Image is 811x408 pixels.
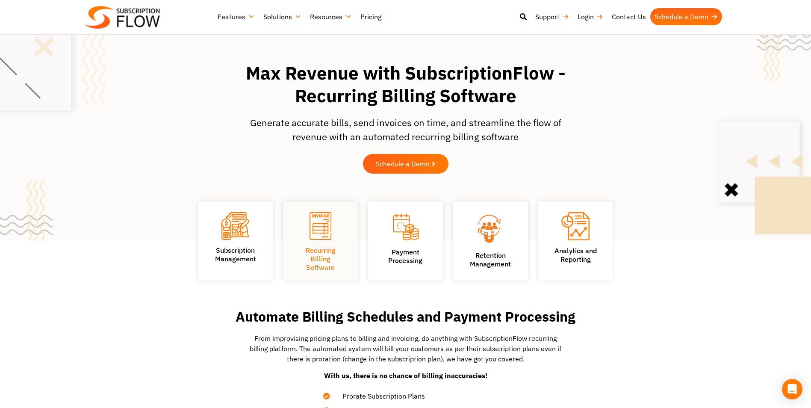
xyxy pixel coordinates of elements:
a: Pricing [356,8,386,25]
a: Schedule a Demo [650,8,722,25]
span: Schedule a Demo [376,160,430,167]
img: Payment Processing icon [392,212,419,242]
img: Subscriptionflow [85,6,160,29]
a: Resources [306,8,356,25]
a: Solutions [259,8,306,25]
a: Recurring Billing Software [306,246,336,272]
div: Open Intercom Messenger [782,379,802,399]
a: Analytics andReporting [554,246,597,263]
h2: Automate Billing Schedules and Payment Processing [218,309,594,325]
a: Support [531,8,573,25]
strong: With us, there is no chance of billing inaccuracies! [324,371,487,380]
a: SubscriptionManagement [215,246,256,263]
img: Analytics and Reporting icon [561,212,590,240]
span: Prorate Subscription Plans [332,391,425,401]
a: Schedule a Demo [363,154,448,174]
a: PaymentProcessing [388,248,422,265]
p: Generate accurate bills, send invoices on time, and streamline the flow of revenue with an automa... [250,115,562,144]
a: Login [573,8,608,25]
p: From improvising pricing plans to billing and invoicing, do anything with SubscriptionFlow recurr... [248,333,564,364]
a: Features [213,8,259,25]
img: Subscription Management icon [221,212,249,240]
a: Retention Management [470,251,511,268]
a: Contact Us [608,8,650,25]
img: Recurring Billing Software icon [310,212,331,240]
img: Retention Management icon [466,212,515,245]
h1: Max Revenue with SubscriptionFlow - Recurring Billing Software [228,62,583,107]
